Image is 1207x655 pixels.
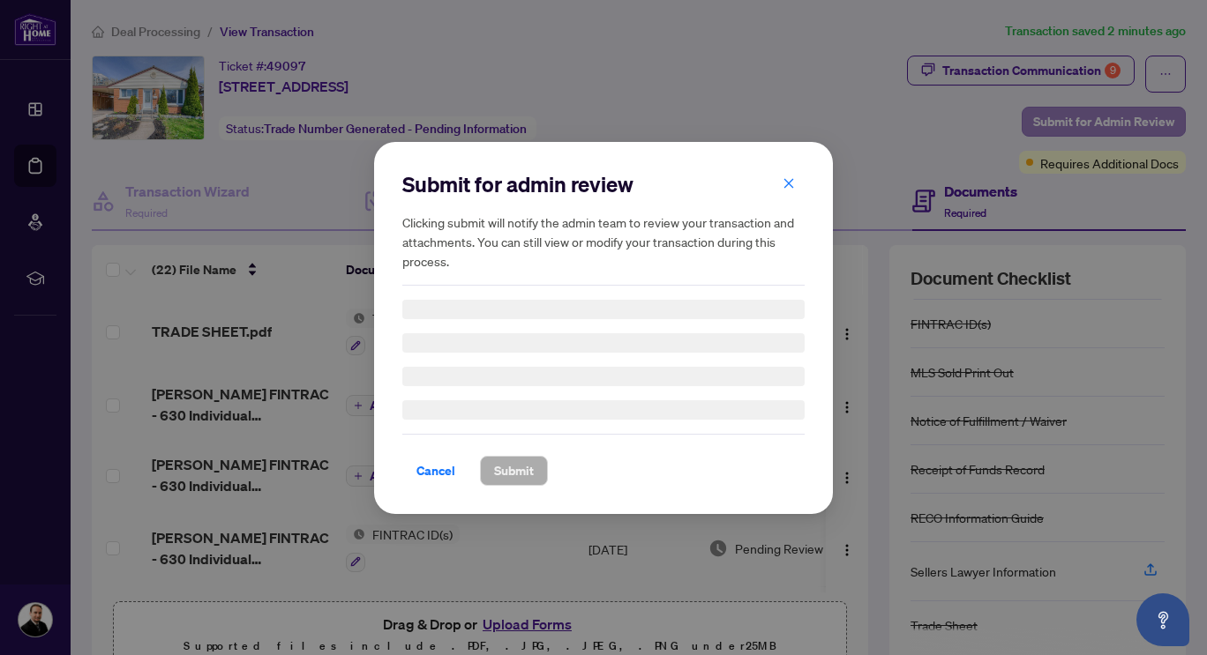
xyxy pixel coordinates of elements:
[480,456,548,486] button: Submit
[1136,593,1189,646] button: Open asap
[783,176,795,189] span: close
[402,212,805,271] h5: Clicking submit will notify the admin team to review your transaction and attachments. You can st...
[402,456,469,486] button: Cancel
[402,170,805,198] h2: Submit for admin review
[416,462,455,479] font: Cancel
